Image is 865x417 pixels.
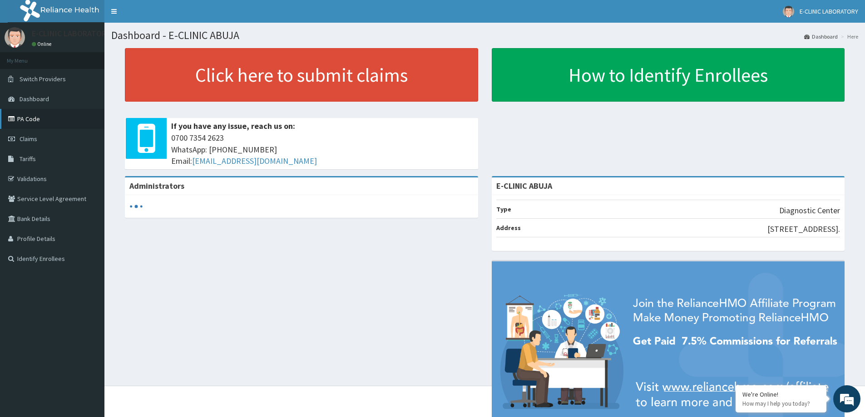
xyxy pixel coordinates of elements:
p: How may I help you today? [742,400,820,407]
p: [STREET_ADDRESS]. [767,223,840,235]
a: Online [32,41,54,47]
div: We're Online! [742,390,820,398]
a: Dashboard [804,33,838,40]
svg: audio-loading [129,200,143,213]
b: Address [496,224,521,232]
img: User Image [5,27,25,48]
p: Diagnostic Center [779,205,840,216]
span: Switch Providers [20,75,66,83]
a: How to Identify Enrollees [492,48,845,102]
span: E-CLINIC LABORATORY [800,7,858,15]
h1: Dashboard - E-CLINIC ABUJA [111,29,858,41]
span: Dashboard [20,95,49,103]
a: Click here to submit claims [125,48,478,102]
li: Here [839,33,858,40]
span: Tariffs [20,155,36,163]
b: Type [496,205,511,213]
b: Administrators [129,181,184,191]
a: [EMAIL_ADDRESS][DOMAIN_NAME] [192,156,317,166]
b: If you have any issue, reach us on: [171,121,295,131]
p: E-CLINIC LABORATORY [32,29,110,38]
strong: E-CLINIC ABUJA [496,181,552,191]
span: 0700 7354 2623 WhatsApp: [PHONE_NUMBER] Email: [171,132,474,167]
img: User Image [783,6,794,17]
span: Claims [20,135,37,143]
